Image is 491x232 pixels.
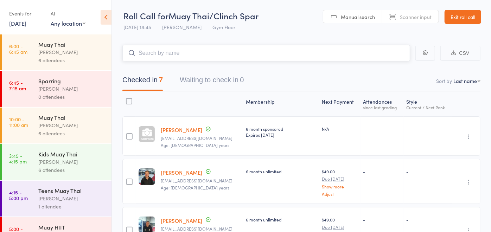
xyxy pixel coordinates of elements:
div: Atten­dances [361,95,404,113]
div: 6 month unlimited [246,168,316,174]
div: 7 [159,76,163,84]
div: $49.00 [322,168,357,196]
div: - [407,126,449,132]
div: Muay HIIT [38,223,106,231]
div: - [407,217,449,223]
a: [PERSON_NAME] [161,217,202,224]
a: 6:45 -7:15 amSparring[PERSON_NAME]0 attendees [2,71,111,107]
span: Gym Floor [212,24,235,31]
time: 3:45 - 4:15 pm [9,153,27,164]
small: lexiedmuir@icloud.com [161,178,240,183]
div: Teens Muay Thai [38,187,106,194]
div: Membership [243,95,319,113]
a: [PERSON_NAME] [161,169,202,176]
div: 6 attendees [38,129,106,137]
div: 6 attendees [38,56,106,64]
a: 3:45 -4:15 pmKids Muay Thai[PERSON_NAME]6 attendees [2,144,111,180]
div: 6 month sponsored [246,126,316,138]
div: [PERSON_NAME] [38,158,106,166]
div: - [363,126,401,132]
time: 6:45 - 7:15 am [9,80,26,91]
span: Muay Thai/Clinch Spar [168,10,259,21]
span: Age: [DEMOGRAPHIC_DATA] years [161,185,229,191]
div: Current / Next Rank [407,105,449,110]
span: [DATE] 18:45 [123,24,151,31]
a: Adjust [322,192,357,196]
img: image1724702049.png [139,168,155,185]
div: Expires [DATE] [246,132,316,138]
div: [PERSON_NAME] [38,48,106,56]
button: Waiting to check in0 [180,72,244,91]
small: kadendanyliuk@gmail.com [161,136,240,141]
button: Checked in7 [122,72,163,91]
div: Sparring [38,77,106,85]
div: Next Payment [319,95,360,113]
div: 0 attendees [38,93,106,101]
div: Style [404,95,452,113]
div: Events for [9,8,44,19]
span: [PERSON_NAME] [162,24,202,31]
small: liamhanna336@gmail.com [161,226,240,231]
div: N/A [322,126,357,132]
span: Age: [DEMOGRAPHIC_DATA] years [161,142,229,148]
span: Scanner input [400,13,432,20]
input: Search by name [122,45,410,61]
small: Due [DATE] [322,225,357,230]
div: Last name [453,77,477,84]
a: 6:00 -6:45 amMuay Thai[PERSON_NAME]6 attendees [2,34,111,70]
a: [PERSON_NAME] [161,126,202,134]
div: 1 attendee [38,202,106,211]
div: - [407,168,449,174]
time: 6:00 - 6:45 am [9,43,27,54]
div: [PERSON_NAME] [38,194,106,202]
label: Sort by [436,77,452,84]
div: [PERSON_NAME] [38,85,106,93]
small: Due [DATE] [322,176,357,181]
button: CSV [440,46,480,61]
div: since last grading [363,105,401,110]
div: [PERSON_NAME] [38,121,106,129]
div: Muay Thai [38,40,106,48]
a: 4:15 -5:00 pmTeens Muay Thai[PERSON_NAME]1 attendee [2,181,111,217]
div: Kids Muay Thai [38,150,106,158]
div: At [51,8,85,19]
div: 6 month unlimited [246,217,316,223]
div: - [363,217,401,223]
time: 4:15 - 5:00 pm [9,189,28,201]
a: 10:00 -11:00 amMuay Thai[PERSON_NAME]6 attendees [2,108,111,143]
span: Roll Call for [123,10,168,21]
time: 10:00 - 11:00 am [9,116,28,128]
div: 6 attendees [38,166,106,174]
div: Muay Thai [38,114,106,121]
a: [DATE] [9,19,26,27]
a: Exit roll call [445,10,481,24]
div: Any location [51,19,85,27]
a: Show more [322,184,357,189]
span: Manual search [341,13,375,20]
div: 0 [240,76,244,84]
div: - [363,168,401,174]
